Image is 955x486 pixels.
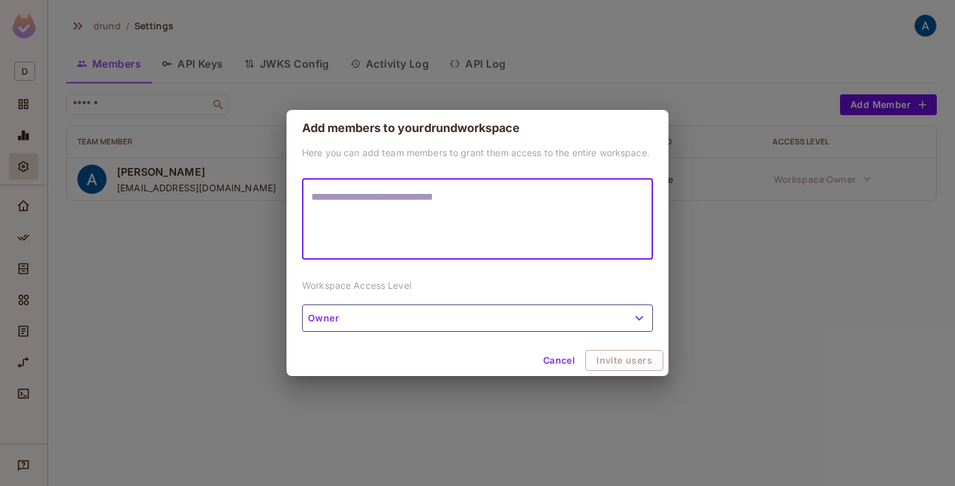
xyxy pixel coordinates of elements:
button: Invite users [585,350,663,371]
p: Here you can add team members to grant them access to the entire workspace. [302,146,653,159]
p: Workspace Access Level [302,279,653,291]
button: Owner [302,304,653,332]
button: Cancel [538,350,580,371]
h2: Add members to your drund workspace [286,110,668,146]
